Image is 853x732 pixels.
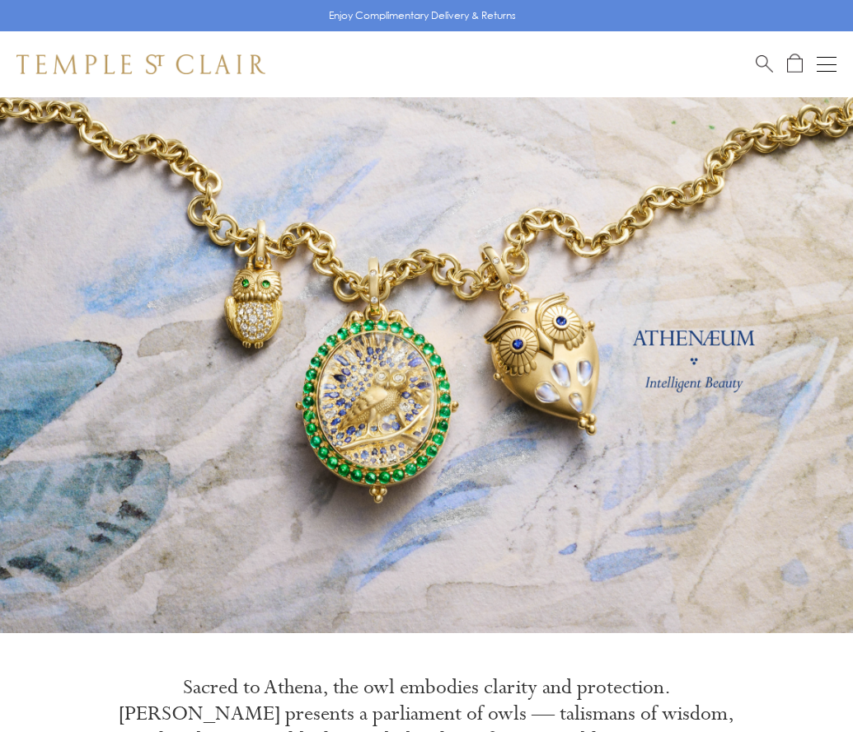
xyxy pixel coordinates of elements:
button: Open navigation [817,54,837,74]
img: Temple St. Clair [16,54,265,74]
a: Open Shopping Bag [787,54,803,74]
a: Search [756,54,773,74]
p: Enjoy Complimentary Delivery & Returns [329,7,516,24]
